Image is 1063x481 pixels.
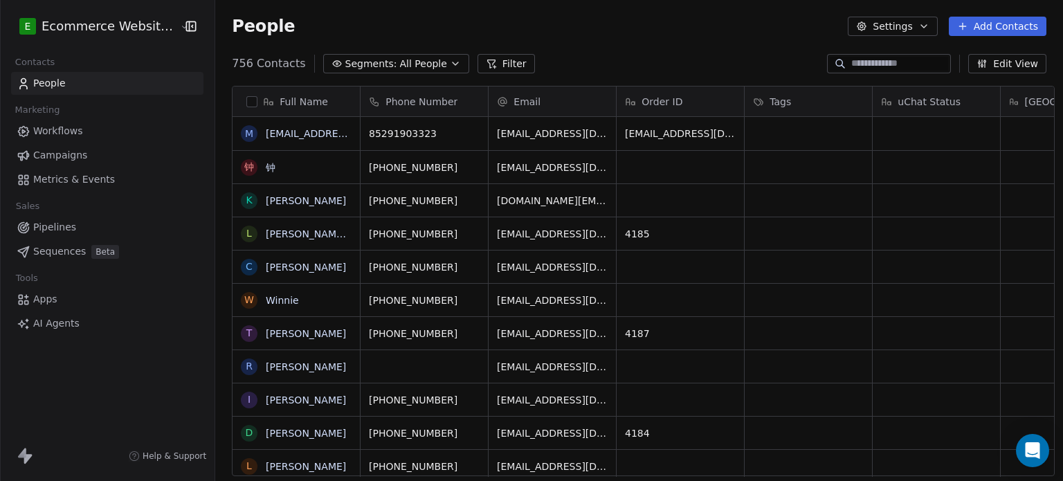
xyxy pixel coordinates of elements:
[497,127,608,140] span: [EMAIL_ADDRESS][DOMAIN_NAME]
[369,127,480,140] span: 85291903323
[11,216,203,239] a: Pipelines
[143,451,206,462] span: Help & Support
[280,95,328,109] span: Full Name
[361,87,488,116] div: Phone Number
[17,15,170,38] button: EEcommerce Website Builder
[33,316,80,331] span: AI Agents
[497,260,608,274] span: [EMAIL_ADDRESS][DOMAIN_NAME]
[497,161,608,174] span: [EMAIL_ADDRESS][DOMAIN_NAME]
[400,57,447,71] span: All People
[369,194,480,208] span: [PHONE_NUMBER]
[266,228,430,239] a: [PERSON_NAME] [PERSON_NAME]
[478,54,535,73] button: Filter
[11,144,203,167] a: Campaigns
[369,327,480,341] span: [PHONE_NUMBER]
[233,87,360,116] div: Full Name
[1016,434,1049,467] div: Open Intercom Messenger
[246,193,253,208] div: K
[266,361,346,372] a: [PERSON_NAME]
[25,19,31,33] span: E
[745,87,872,116] div: Tags
[369,293,480,307] span: [PHONE_NUMBER]
[42,17,176,35] span: Ecommerce Website Builder
[244,293,254,307] div: W
[497,426,608,440] span: [EMAIL_ADDRESS][DOMAIN_NAME]
[244,160,254,174] div: 钟
[497,393,608,407] span: [EMAIL_ADDRESS][DOMAIN_NAME]
[246,459,252,473] div: L
[266,394,346,406] a: [PERSON_NAME]
[949,17,1046,36] button: Add Contacts
[33,124,83,138] span: Workflows
[10,196,46,217] span: Sales
[848,17,937,36] button: Settings
[33,76,66,91] span: People
[246,359,253,374] div: R
[266,195,346,206] a: [PERSON_NAME]
[9,100,66,120] span: Marketing
[642,95,682,109] span: Order ID
[385,95,457,109] span: Phone Number
[11,288,203,311] a: Apps
[248,392,251,407] div: I
[369,227,480,241] span: [PHONE_NUMBER]
[873,87,1000,116] div: uChat Status
[625,327,736,341] span: 4187
[91,245,119,259] span: Beta
[369,426,480,440] span: [PHONE_NUMBER]
[489,87,616,116] div: Email
[345,57,397,71] span: Segments:
[33,292,57,307] span: Apps
[369,393,480,407] span: [PHONE_NUMBER]
[369,161,480,174] span: [PHONE_NUMBER]
[33,148,87,163] span: Campaigns
[246,326,253,341] div: T
[33,244,86,259] span: Sequences
[898,95,961,109] span: uChat Status
[497,227,608,241] span: [EMAIL_ADDRESS][DOMAIN_NAME]
[497,460,608,473] span: [EMAIL_ADDRESS][DOMAIN_NAME]
[233,117,361,477] div: grid
[497,360,608,374] span: [EMAIL_ADDRESS][DOMAIN_NAME]
[129,451,206,462] a: Help & Support
[968,54,1046,73] button: Edit View
[266,428,346,439] a: [PERSON_NAME]
[33,220,76,235] span: Pipelines
[232,55,305,72] span: 756 Contacts
[514,95,540,109] span: Email
[246,426,253,440] div: D
[369,460,480,473] span: [PHONE_NUMBER]
[266,328,346,339] a: [PERSON_NAME]
[11,168,203,191] a: Metrics & Events
[9,52,61,73] span: Contacts
[246,260,253,274] div: C
[10,268,44,289] span: Tools
[266,162,275,173] a: 钟
[266,128,435,139] a: [EMAIL_ADDRESS][DOMAIN_NAME]
[497,194,608,208] span: [DOMAIN_NAME][EMAIL_ADDRESS][DOMAIN_NAME]
[245,127,253,141] div: m
[617,87,744,116] div: Order ID
[266,461,346,472] a: [PERSON_NAME]
[770,95,791,109] span: Tags
[625,426,736,440] span: 4184
[11,120,203,143] a: Workflows
[246,226,252,241] div: L
[11,312,203,335] a: AI Agents
[232,16,295,37] span: People
[266,262,346,273] a: [PERSON_NAME]
[33,172,115,187] span: Metrics & Events
[11,72,203,95] a: People
[369,260,480,274] span: [PHONE_NUMBER]
[497,293,608,307] span: [EMAIL_ADDRESS][DOMAIN_NAME]
[11,240,203,263] a: SequencesBeta
[497,327,608,341] span: [EMAIL_ADDRESS][DOMAIN_NAME]
[625,227,736,241] span: 4185
[266,295,299,306] a: Winnie
[625,127,736,140] span: [EMAIL_ADDRESS][DOMAIN_NAME]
